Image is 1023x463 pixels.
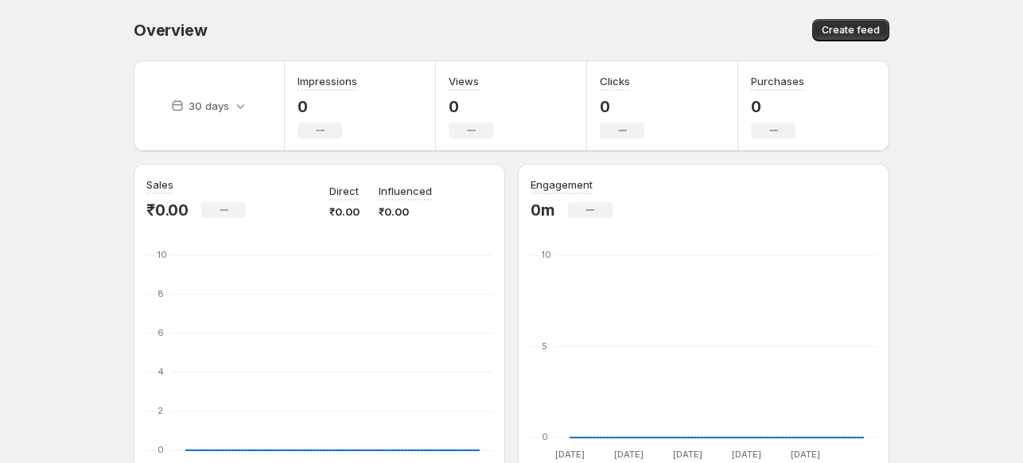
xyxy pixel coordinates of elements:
text: 0 [158,444,164,455]
text: 10 [542,249,551,260]
p: 0 [751,97,804,116]
button: Create feed [812,19,889,41]
p: 0 [449,97,493,116]
text: [DATE] [673,449,702,460]
p: ₹0.00 [146,200,189,220]
h3: Engagement [531,177,593,193]
text: [DATE] [791,449,820,460]
p: ₹0.00 [379,204,432,220]
p: 0 [600,97,644,116]
text: 10 [158,249,167,260]
text: 4 [158,366,164,377]
text: 2 [158,405,163,416]
span: Create feed [822,24,880,37]
text: 6 [158,327,164,338]
text: [DATE] [732,449,761,460]
p: 0 [298,97,357,116]
text: 5 [542,340,547,352]
p: 0m [531,200,555,220]
p: Influenced [379,183,432,199]
h3: Sales [146,177,173,193]
p: ₹0.00 [329,204,360,220]
span: Overview [134,21,207,40]
h3: Views [449,73,479,89]
text: 0 [542,431,548,442]
p: 30 days [189,98,229,114]
h3: Impressions [298,73,357,89]
h3: Clicks [600,73,630,89]
p: Direct [329,183,359,199]
h3: Purchases [751,73,804,89]
text: [DATE] [555,449,585,460]
text: 8 [158,288,164,299]
text: [DATE] [614,449,644,460]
